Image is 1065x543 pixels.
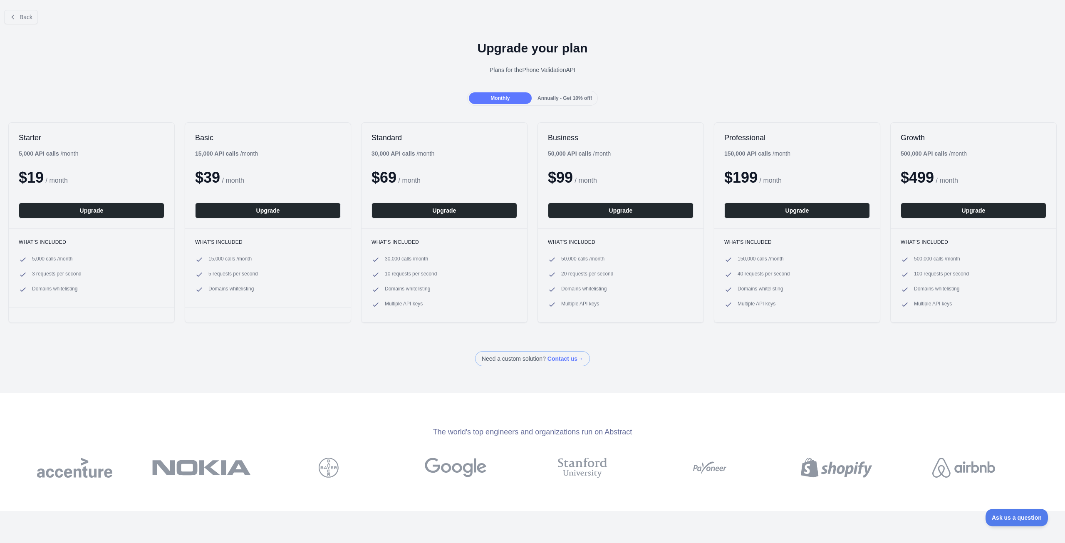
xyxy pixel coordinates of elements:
[724,150,771,157] b: 150,000 API calls
[724,133,870,143] h2: Professional
[548,150,592,157] b: 50,000 API calls
[548,149,611,158] div: / month
[724,169,758,186] span: $ 199
[548,169,573,186] span: $ 99
[548,133,693,143] h2: Business
[986,509,1048,526] iframe: Toggle Customer Support
[724,149,790,158] div: / month
[372,133,517,143] h2: Standard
